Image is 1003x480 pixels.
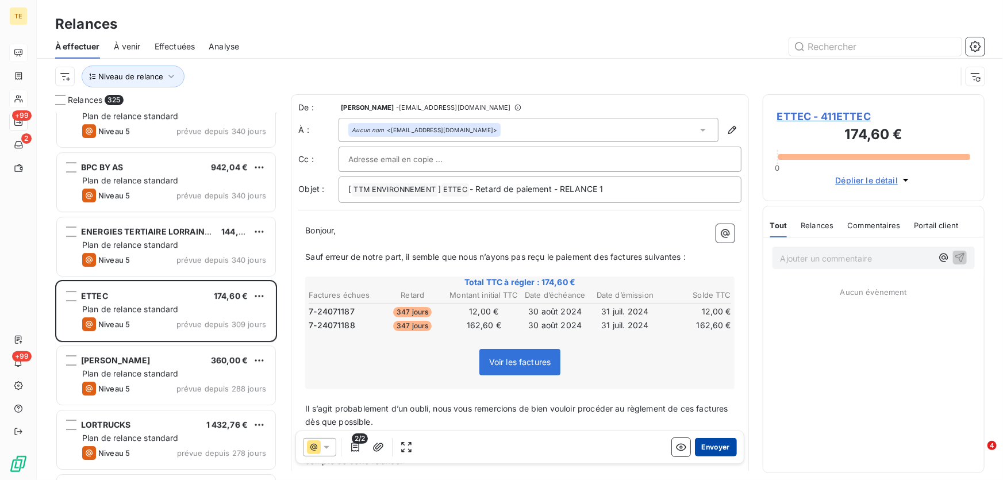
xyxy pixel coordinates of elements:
[470,184,604,194] span: - Retard de paiement - RELANCE 1
[393,321,432,331] span: 347 jours
[352,126,497,134] div: <[EMAIL_ADDRESS][DOMAIN_NAME]>
[914,221,958,230] span: Portail client
[81,162,123,172] span: BPC BY AS
[55,14,117,34] h3: Relances
[521,305,590,318] td: 30 août 2024
[206,420,248,429] span: 1 432,76 €
[964,441,992,469] iframe: Intercom live chat
[81,291,108,301] span: ETTEC
[98,448,130,458] span: Niveau 5
[352,183,437,197] span: TTM ENVIRONNEMENT
[105,95,123,105] span: 325
[9,136,27,154] a: 2
[81,355,150,365] span: [PERSON_NAME]
[155,41,195,52] span: Effectuées
[298,102,339,113] span: De :
[98,72,163,81] span: Niveau de relance
[591,319,660,332] td: 31 juil. 2024
[209,41,239,52] span: Analyse
[777,109,970,124] span: ETTEC - 411ETTEC
[660,305,732,318] td: 12,00 €
[176,126,266,136] span: prévue depuis 340 jours
[309,320,355,331] span: 7-24071188
[848,221,901,230] span: Commentaires
[660,319,732,332] td: 162,60 €
[82,111,179,121] span: Plan de relance standard
[68,94,102,106] span: Relances
[832,174,916,187] button: Déplier le détail
[987,441,997,450] span: 4
[211,355,248,365] span: 360,00 €
[396,104,510,111] span: - [EMAIL_ADDRESS][DOMAIN_NAME]
[98,384,130,393] span: Niveau 5
[801,221,833,230] span: Relances
[448,289,520,301] th: Montant initial TTC
[21,133,32,144] span: 2
[309,306,355,317] span: 7-24071187
[211,162,248,172] span: 942,04 €
[98,191,130,200] span: Niveau 5
[348,184,351,194] span: [
[177,448,266,458] span: prévue depuis 278 jours
[307,277,733,288] span: Total TTC à régler : 174,60 €
[176,384,266,393] span: prévue depuis 288 jours
[789,37,962,56] input: Rechercher
[660,289,732,301] th: Solde TTC
[298,153,339,165] label: Cc :
[448,305,520,318] td: 12,00 €
[55,41,100,52] span: À effectuer
[9,113,27,131] a: +99
[393,307,432,317] span: 347 jours
[441,183,469,197] span: ETTEC
[114,41,141,52] span: À venir
[82,304,179,314] span: Plan de relance standard
[695,438,737,456] button: Envoyer
[775,163,780,172] span: 0
[176,320,266,329] span: prévue depuis 309 jours
[214,291,248,301] span: 174,60 €
[305,404,731,427] span: Il s’agit probablement d’un oubli, nous vous remercions de bien vouloir procéder au règlement de ...
[836,174,898,186] span: Déplier le détail
[438,184,441,194] span: ]
[777,124,970,147] h3: 174,60 €
[98,126,130,136] span: Niveau 5
[82,66,185,87] button: Niveau de relance
[378,289,447,301] th: Retard
[348,151,472,168] input: Adresse email en copie ...
[308,289,377,301] th: Factures échues
[221,226,256,236] span: 144,00 €
[98,255,130,264] span: Niveau 5
[521,289,590,301] th: Date d’échéance
[9,455,28,473] img: Logo LeanPay
[176,255,266,264] span: prévue depuis 340 jours
[840,287,907,297] span: Aucun évènement
[305,225,336,235] span: Bonjour,
[448,319,520,332] td: 162,60 €
[352,433,368,444] span: 2/2
[82,368,179,378] span: Plan de relance standard
[770,221,787,230] span: Tout
[81,226,256,236] span: ENERGIES TERTIAIRE LORRAINE - CEGELEC
[298,124,339,136] label: À :
[176,191,266,200] span: prévue depuis 340 jours
[12,110,32,121] span: +99
[9,7,28,25] div: TE
[352,126,384,134] em: Aucun nom
[81,420,130,429] span: LORTRUCKS
[12,351,32,362] span: +99
[82,240,179,249] span: Plan de relance standard
[591,305,660,318] td: 31 juil. 2024
[98,320,130,329] span: Niveau 5
[341,104,394,111] span: [PERSON_NAME]
[591,289,660,301] th: Date d’émission
[489,357,551,367] span: Voir les factures
[521,319,590,332] td: 30 août 2024
[305,252,686,262] span: Sauf erreur de notre part, il semble que nous n’ayons pas reçu le paiement des factures suivantes :
[298,184,324,194] span: Objet :
[82,175,179,185] span: Plan de relance standard
[82,433,179,443] span: Plan de relance standard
